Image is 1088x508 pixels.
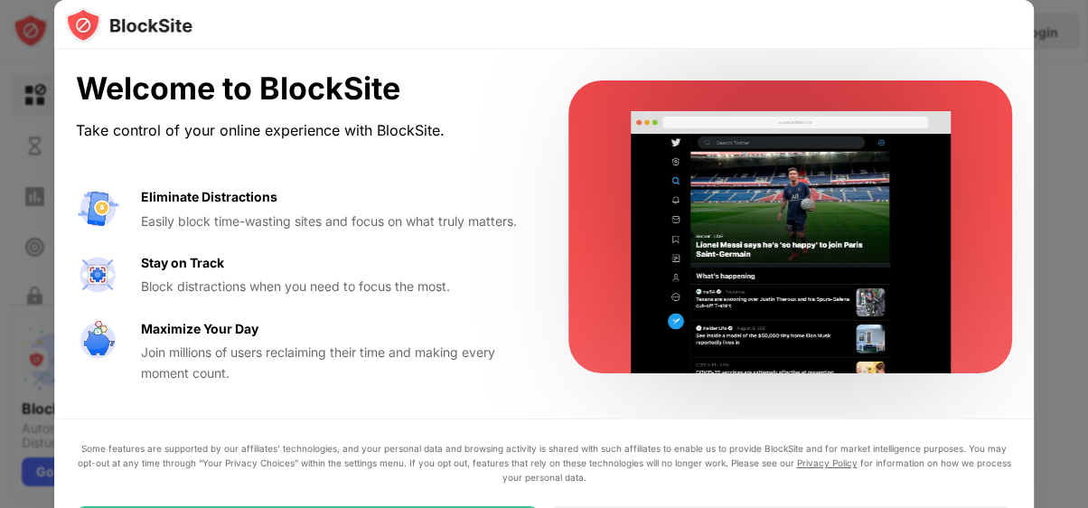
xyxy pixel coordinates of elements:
div: Eliminate Distractions [141,187,277,207]
div: Easily block time-wasting sites and focus on what truly matters. [141,212,525,231]
a: Privacy Policy [797,457,858,468]
img: value-safe-time.svg [76,319,119,362]
div: Block distractions when you need to focus the most. [141,277,525,296]
div: Maximize Your Day [141,319,258,339]
div: Take control of your online experience with BlockSite. [76,118,525,144]
div: Welcome to BlockSite [76,71,525,108]
div: Join millions of users reclaiming their time and making every moment count. [141,343,525,383]
div: Stay on Track [141,253,224,273]
img: logo-blocksite.svg [65,7,192,43]
img: value-focus.svg [76,253,119,296]
div: Some features are supported by our affiliates’ technologies, and your personal data and browsing ... [76,441,1012,484]
img: value-avoid-distractions.svg [76,187,119,230]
